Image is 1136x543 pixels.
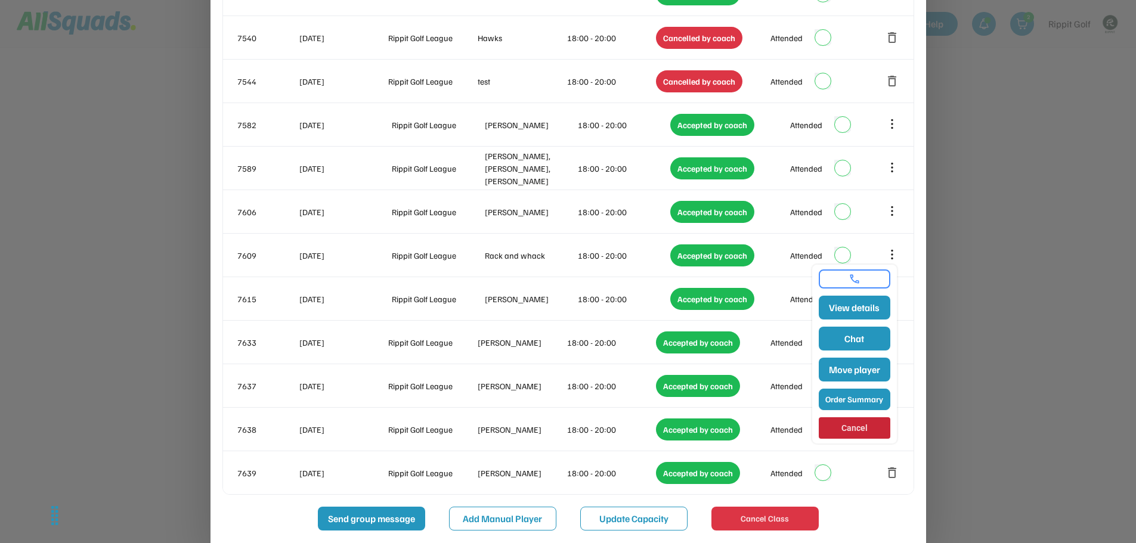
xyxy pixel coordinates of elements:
div: 7544 [237,75,297,88]
div: [PERSON_NAME] [478,336,565,349]
div: [PERSON_NAME] [478,467,565,479]
div: Hawks [478,32,565,44]
div: 7540 [237,32,297,44]
button: View details [819,296,890,319]
div: Accepted by coach [656,462,740,484]
div: test [478,75,565,88]
div: Attended [770,467,803,479]
button: Update Capacity [580,507,688,530]
div: Accepted by coach [656,375,740,397]
div: Rippit Golf League [388,75,475,88]
div: Accepted by coach [656,418,740,440]
div: 7615 [237,293,297,305]
div: Attended [770,336,803,349]
div: Rippit Golf League [388,423,475,436]
div: Rippit Golf League [392,162,482,175]
div: 7582 [237,119,297,131]
div: Rippit Golf League [392,206,482,218]
div: 7633 [237,336,297,349]
div: [DATE] [299,467,386,479]
div: 7638 [237,423,297,436]
div: [PERSON_NAME] [485,206,575,218]
div: Attended [770,32,803,44]
div: 18:00 - 20:00 [567,467,654,479]
button: Add Manual Player [449,507,556,530]
div: Attended [770,380,803,392]
div: Accepted by coach [670,288,754,310]
div: [DATE] [299,206,390,218]
div: 18:00 - 20:00 [567,75,654,88]
div: [DATE] [299,249,390,262]
div: 7639 [237,467,297,479]
div: Attended [770,423,803,436]
button: Cancel [819,417,890,439]
button: delete [885,30,899,45]
button: Send group message [318,507,425,530]
div: [DATE] [299,162,390,175]
div: Rippit Golf League [392,293,482,305]
div: Rippit Golf League [388,380,475,392]
div: Rippit Golf League [388,467,475,479]
div: Accepted by coach [670,114,754,136]
div: Attended [790,206,822,218]
div: Rippit Golf League [392,119,482,131]
div: 7589 [237,162,297,175]
div: Accepted by coach [670,201,754,223]
div: [DATE] [299,32,386,44]
div: 18:00 - 20:00 [578,249,668,262]
div: 18:00 - 20:00 [578,206,668,218]
div: 18:00 - 20:00 [567,380,654,392]
button: delete [885,74,899,88]
div: [DATE] [299,380,386,392]
button: delete [885,466,899,480]
div: Rippit Golf League [392,249,482,262]
div: [DATE] [299,75,386,88]
div: 18:00 - 20:00 [578,162,668,175]
div: Attended [790,119,822,131]
div: [PERSON_NAME] [485,293,575,305]
div: 18:00 - 20:00 [578,293,668,305]
div: [PERSON_NAME] [478,380,565,392]
div: Rippit Golf League [388,336,475,349]
div: Cancelled by coach [656,70,742,92]
div: 18:00 - 20:00 [567,423,654,436]
div: [PERSON_NAME] [485,119,575,131]
button: Chat [819,327,890,350]
div: [DATE] [299,293,390,305]
div: 7609 [237,249,297,262]
div: Attended [790,293,822,305]
div: Attended [770,75,803,88]
div: Attended [790,162,822,175]
div: [PERSON_NAME] [478,423,565,436]
div: Rippit Golf League [388,32,475,44]
div: [DATE] [299,336,386,349]
div: [PERSON_NAME], [PERSON_NAME], [PERSON_NAME] [485,150,575,187]
div: Accepted by coach [670,244,754,266]
button: Order Summary [819,389,890,410]
div: Cancelled by coach [656,27,742,49]
div: Accepted by coach [656,331,740,353]
div: Rack and whack [485,249,575,262]
button: Move player [819,358,890,381]
div: 7606 [237,206,297,218]
div: Accepted by coach [670,157,754,179]
div: 7637 [237,380,297,392]
button: Cancel Class [711,507,819,530]
div: Attended [790,249,822,262]
div: 18:00 - 20:00 [567,336,654,349]
div: [DATE] [299,119,390,131]
div: 18:00 - 20:00 [578,119,668,131]
div: 18:00 - 20:00 [567,32,654,44]
div: [DATE] [299,423,386,436]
